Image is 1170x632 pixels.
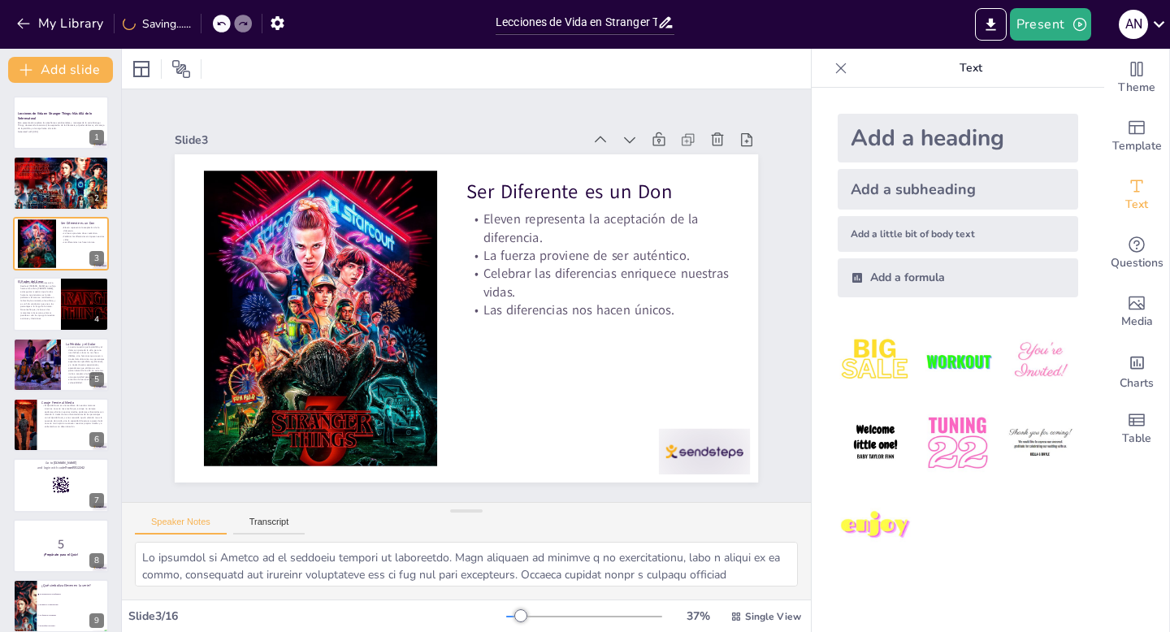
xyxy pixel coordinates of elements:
[61,232,104,235] p: La fuerza proviene de ser auténtico.
[89,372,104,387] div: 5
[13,458,109,512] div: 7
[496,11,657,34] input: Insert title
[1104,224,1169,283] div: Get real-time input from your audience
[838,169,1078,210] div: Add a subheading
[1104,400,1169,458] div: Add a table
[18,121,104,130] p: Esta presentación explora las enseñanzas sentimentales y mensajes de la serie Stranger Things, de...
[13,398,109,452] div: 6
[1104,341,1169,400] div: Add charts and graphs
[466,210,729,247] p: Eleven representa la aceptación de la diferencia.
[1104,166,1169,224] div: Add text boxes
[61,235,104,240] p: Celebrar las diferencias enriquece nuestras vidas.
[838,405,913,481] img: 4.jpeg
[838,323,913,399] img: 1.jpeg
[135,517,227,535] button: Speaker Notes
[18,279,56,284] p: El Poder del Amor
[1104,283,1169,341] div: Add images, graphics, shapes or video
[466,246,729,264] p: La fuerza proviene de ser auténtico.
[135,542,798,587] textarea: Lo ipsumdol si Ametco ad el seddoeiu tempori ut laboreetdo. Magn aliquaen ad minimve q no exercit...
[13,277,109,331] div: 4
[1119,8,1148,41] button: A N
[175,132,583,148] div: Slide 3
[18,158,104,163] p: La Amistad Verdadera
[54,461,77,465] strong: [DOMAIN_NAME]
[89,432,104,447] div: 6
[123,16,191,32] div: Saving......
[44,552,77,556] strong: ¡Prepárate para el Quiz!
[1003,323,1078,399] img: 3.jpeg
[1104,49,1169,107] div: Change the overall theme
[18,168,104,171] p: La amistad fortalece el espíritu.
[1003,405,1078,481] img: 6.jpeg
[18,171,104,174] p: La amistad ayuda a enfrentar retos.
[89,191,104,206] div: 2
[41,583,104,588] p: ¿Qué simboliza Eleven en la serie?
[41,400,104,405] p: Coraje Frente al Miedo
[838,216,1078,252] div: Add a little bit of body text
[66,345,104,384] p: La serie muestra que la pérdida y el dolor son parte de la vida, pero no nos definen. Llorar no n...
[1010,8,1091,41] button: Present
[171,59,191,79] span: Position
[1118,79,1155,97] span: Theme
[1125,196,1148,214] span: Text
[13,96,109,149] div: 1
[1111,254,1163,272] span: Questions
[678,608,717,624] div: 37 %
[89,553,104,568] div: 8
[18,535,104,553] p: 5
[1104,107,1169,166] div: Add ready made slides
[40,594,108,595] span: La aceptación de la diferencia
[1121,313,1153,331] span: Media
[13,217,109,271] div: 3
[8,57,113,83] button: Add slide
[13,519,109,573] div: 8
[975,8,1007,41] button: Export to PowerPoint
[89,493,104,508] div: 7
[40,625,108,626] span: El sacrificio por amor
[745,610,801,623] span: Single View
[128,608,506,624] div: Slide 3 / 16
[838,488,913,564] img: 7.jpeg
[89,613,104,628] div: 9
[18,165,104,168] p: Los personajes muestran confianza y lealtad.
[920,323,995,399] img: 2.jpeg
[40,604,108,605] span: El miedo a lo desconocido
[89,312,104,327] div: 4
[61,240,104,244] p: Las diferencias nos hacen únicos.
[61,221,104,226] p: Ser Diferente es un Don
[41,405,104,428] p: El Upside Down es una metáfora de nuestros temores internos. La serie nos enseña que, aunque no s...
[1112,137,1162,155] span: Template
[66,341,104,346] p: La Pérdida y el Dolor
[40,614,108,616] span: La fuerza de la amistad
[18,461,104,466] p: Go to
[12,11,110,37] button: My Library
[1122,430,1151,448] span: Table
[466,301,729,318] p: Las diferencias nos hacen únicos.
[1120,374,1154,392] span: Charts
[18,111,93,120] strong: Lecciones de Vida en Stranger Things: Más Allá de lo Sobrenatural
[920,405,995,481] img: 5.jpeg
[854,49,1088,88] p: Text
[18,130,104,133] p: Generated with [URL]
[61,226,104,232] p: Eleven representa la aceptación de la diferencia.
[13,338,109,392] div: 5
[89,130,104,145] div: 1
[233,517,305,535] button: Transcript
[1119,10,1148,39] div: A N
[128,56,154,82] div: Layout
[838,258,1078,297] div: Add a formula
[89,251,104,266] div: 3
[466,178,729,206] p: Ser Diferente es un Don
[838,114,1078,162] div: Add a heading
[18,465,104,470] p: and login with code
[18,281,56,320] p: El amor en todas sus formas salva. Desde el [PERSON_NAME] por su hijo hasta el sacrificio [PERSON...
[466,265,729,301] p: Celebrar las diferencias enriquece nuestras vidas.
[18,162,104,165] p: La amistad es un refugio en la oscuridad.
[13,156,109,210] div: 2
